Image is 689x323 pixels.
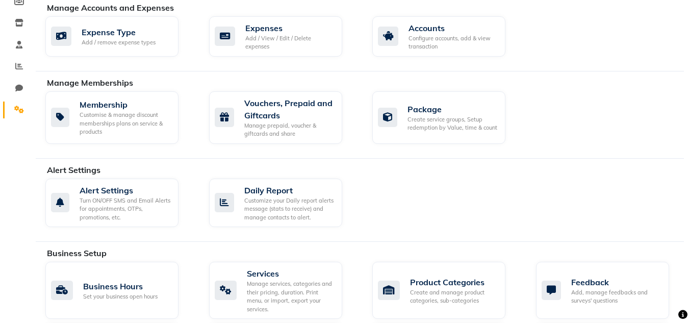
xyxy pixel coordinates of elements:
[82,38,156,47] div: Add / remove expense types
[209,16,358,57] a: ExpensesAdd / View / Edit / Delete expenses
[409,22,497,34] div: Accounts
[245,22,334,34] div: Expenses
[83,280,158,292] div: Business Hours
[45,179,194,228] a: Alert SettingsTurn ON/OFF SMS and Email Alerts for appointments, OTPs, promotions, etc.
[82,26,156,38] div: Expense Type
[80,98,170,111] div: Membership
[410,276,497,288] div: Product Categories
[536,262,684,319] a: FeedbackAdd, manage feedbacks and surveys' questions
[407,103,497,115] div: Package
[247,280,334,313] div: Manage services, categories and their pricing, duration. Print menu, or import, export your servi...
[409,34,497,51] div: Configure accounts, add & view transaction
[80,184,170,196] div: Alert Settings
[209,262,358,319] a: ServicesManage services, categories and their pricing, duration. Print menu, or import, export yo...
[571,276,661,288] div: Feedback
[372,262,521,319] a: Product CategoriesCreate and manage product categories, sub-categories
[209,179,358,228] a: Daily ReportCustomize your Daily report alerts message (stats to receive) and manage contacts to ...
[247,267,334,280] div: Services
[45,262,194,319] a: Business HoursSet your business open hours
[209,91,358,144] a: Vouchers, Prepaid and GiftcardsManage prepaid, voucher & giftcards and share
[372,91,521,144] a: PackageCreate service groups, Setup redemption by Value, time & count
[80,196,170,222] div: Turn ON/OFF SMS and Email Alerts for appointments, OTPs, promotions, etc.
[407,115,497,132] div: Create service groups, Setup redemption by Value, time & count
[244,97,334,121] div: Vouchers, Prepaid and Giftcards
[244,184,334,196] div: Daily Report
[410,288,497,305] div: Create and manage product categories, sub-categories
[45,91,194,144] a: MembershipCustomise & manage discount memberships plans on service & products
[45,16,194,57] a: Expense TypeAdd / remove expense types
[80,111,170,136] div: Customise & manage discount memberships plans on service & products
[244,121,334,138] div: Manage prepaid, voucher & giftcards and share
[571,288,661,305] div: Add, manage feedbacks and surveys' questions
[245,34,334,51] div: Add / View / Edit / Delete expenses
[372,16,521,57] a: AccountsConfigure accounts, add & view transaction
[83,292,158,301] div: Set your business open hours
[244,196,334,222] div: Customize your Daily report alerts message (stats to receive) and manage contacts to alert.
